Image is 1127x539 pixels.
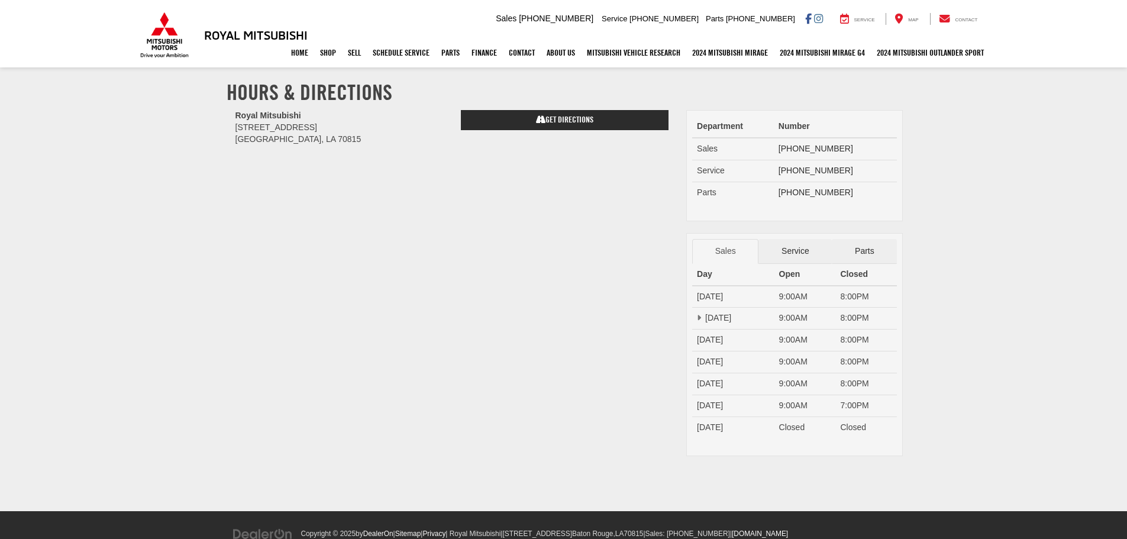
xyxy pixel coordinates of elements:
td: [DATE] [692,395,774,417]
td: 9:00AM [774,330,836,351]
td: [DATE] [692,286,774,308]
a: Home [285,38,314,67]
td: 8:00PM [835,351,897,373]
strong: Open [779,269,800,279]
span: Contact [955,17,977,22]
a: Service [758,239,832,264]
span: [PHONE_NUMBER] [726,14,795,23]
td: [DATE] [692,308,774,330]
td: Closed [774,417,836,438]
a: Sales [692,239,758,264]
span: Parts [706,14,724,23]
td: [DATE] [692,373,774,395]
span: Service [697,166,725,175]
td: 9:00AM [774,373,836,395]
span: Service [854,17,875,22]
a: 2024 Mitsubishi Mirage [686,38,774,67]
span: Sales: [645,530,665,538]
img: Mitsubishi [138,12,191,58]
a: 2024 Mitsubishi Mirage G4 [774,38,871,67]
span: | [643,530,730,538]
td: 8:00PM [835,330,897,351]
a: Parts [832,239,897,264]
span: | [421,530,445,538]
a: DealerOn [232,528,293,538]
a: Facebook: Click to visit our Facebook page [805,14,812,23]
span: Service [602,14,627,23]
span: [PHONE_NUMBER] [519,14,593,23]
th: Number [774,116,897,138]
span: 70815 [624,530,643,538]
a: Sitemap [395,530,421,538]
td: 9:00AM [774,308,836,330]
a: Instagram: Click to visit our Instagram page [814,14,823,23]
th: Department [692,116,774,138]
span: Copyright © 2025 [301,530,356,538]
a: [DOMAIN_NAME] [732,530,788,538]
span: LA [615,530,624,538]
td: 9:00AM [774,351,836,373]
td: 8:00PM [835,308,897,330]
a: Contact [930,13,987,25]
a: Schedule Service: Opens in a new tab [367,38,435,67]
strong: Closed [840,269,868,279]
a: Mitsubishi Vehicle Research [581,38,686,67]
span: [PHONE_NUMBER] [629,14,699,23]
span: Sales [496,14,516,23]
span: | [393,530,421,538]
a: DealerOn Home Page [363,530,393,538]
td: [DATE] [692,417,774,438]
td: 9:00AM [774,286,836,308]
a: Privacy [422,530,445,538]
a: Finance [466,38,503,67]
h3: Royal Mitsubishi [204,28,308,41]
td: 7:00PM [835,395,897,417]
td: Closed [835,417,897,438]
span: | Royal Mitsubishi [445,530,500,538]
a: Parts: Opens in a new tab [435,38,466,67]
strong: Day [697,269,712,279]
td: 9:00AM [774,395,836,417]
a: [PHONE_NUMBER] [779,166,853,175]
a: Get Directions on Google Maps [461,110,669,130]
span: | [500,530,643,538]
b: Royal Mitsubishi [235,111,301,120]
span: [STREET_ADDRESS] [235,122,317,132]
a: [PHONE_NUMBER] [779,188,853,197]
td: 8:00PM [835,373,897,395]
span: Map [908,17,918,22]
span: Sales [697,144,718,153]
span: [PHONE_NUMBER] [667,530,730,538]
span: Parts [697,188,716,197]
iframe: Google Map [235,166,669,474]
a: Map [886,13,927,25]
span: [STREET_ADDRESS] [502,530,572,538]
a: Sell [342,38,367,67]
span: | [730,530,788,538]
a: Contact [503,38,541,67]
a: Service [831,13,884,25]
h1: Hours & Directions [227,80,901,104]
a: [PHONE_NUMBER] [779,144,853,153]
span: Baton Rouge, [572,530,615,538]
span: by [356,530,393,538]
span: [GEOGRAPHIC_DATA], LA 70815 [235,134,361,144]
td: [DATE] [692,330,774,351]
a: Shop [314,38,342,67]
td: 8:00PM [835,286,897,308]
a: About Us [541,38,581,67]
td: [DATE] [692,351,774,373]
a: 2024 Mitsubishi Outlander SPORT [871,38,990,67]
